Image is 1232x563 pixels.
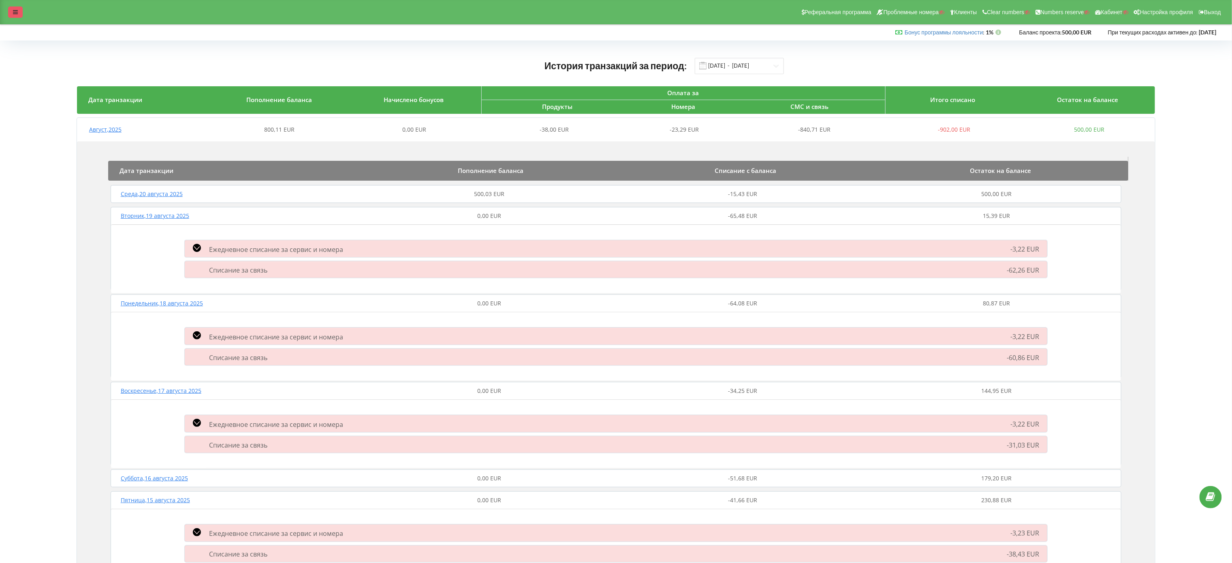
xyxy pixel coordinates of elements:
[121,474,143,482] font: Суббота
[88,96,142,104] font: Дата транзакции
[1007,441,1039,450] font: -31,03 EUR
[138,190,139,198] font: ,
[474,190,504,198] font: 500,03 EUR
[671,102,695,111] font: Номера
[728,474,758,482] font: -51,68 EUR
[542,102,572,111] font: Продукты
[209,332,343,341] font: Ежедневное списание за сервис и номера
[384,96,444,104] font: Начислено бонусов
[799,126,831,133] font: -840,71 EUR
[805,9,871,15] font: Реферальная программа
[209,245,343,254] font: Ежедневное списание за сервис и номера
[1204,9,1221,15] font: Выход
[884,9,939,15] font: Проблемные номера
[154,212,175,220] font: августа
[145,474,151,482] font: 16
[983,212,1010,220] font: 15,39 EUR
[190,299,203,307] font: 2025
[147,496,153,504] font: 15
[144,212,146,220] font: ,
[121,190,138,198] font: Среда
[143,474,145,482] font: ,
[931,96,976,104] font: Итого списано
[477,299,501,307] font: 0,00 EUR
[1101,9,1123,15] font: Кабинет
[209,266,267,275] font: Списание за связь
[146,212,152,220] font: 19
[1019,29,1062,36] font: Баланс проекта:
[1108,29,1198,36] font: При текущих расходах активен до:
[145,496,147,504] font: ,
[715,166,777,175] font: Списание с баланса
[402,126,426,133] font: 0,00 EUR
[670,126,699,133] font: -23,29 EUR
[477,496,501,504] font: 0,00 EUR
[175,474,188,482] font: 2025
[983,299,1010,307] font: 80,87 EUR
[156,387,158,395] font: ,
[155,496,175,504] font: августа
[107,126,109,133] font: ,
[1010,529,1039,538] font: -3,23 EUR
[728,496,758,504] font: -41,66 EUR
[477,212,501,220] font: 0,00 EUR
[1007,550,1039,559] font: -38,43 EUR
[209,441,267,450] font: Списание за связь
[158,387,164,395] font: 17
[728,299,758,307] font: -64,08 EUR
[987,9,1025,15] font: Clear numbers
[954,9,977,15] font: Клиенты
[1040,9,1084,15] font: Numbers reserve
[728,212,758,220] font: -65,48 EUR
[981,387,1012,395] font: 144,95 EUR
[458,166,523,175] font: Пополнение баланса
[170,190,183,198] font: 2025
[1140,9,1193,15] font: Настройка профиля
[540,126,569,133] font: -38,00 EUR
[938,126,971,133] font: -902,00 EUR
[1010,420,1039,429] font: -3,22 EUR
[121,299,158,307] font: Понедельник
[264,126,295,133] font: 800,11 EUR
[790,102,828,111] font: СМС и связь
[905,29,983,36] a: Бонус программы лояльности
[477,474,501,482] font: 0,00 EUR
[89,126,107,133] font: Август
[209,353,267,362] font: Списание за связь
[1010,332,1039,341] font: -3,22 EUR
[544,60,687,71] font: История транзакций за период:
[1007,266,1039,275] font: -62,26 EUR
[981,190,1012,198] font: 500,00 EUR
[1074,126,1104,133] font: 500,00 EUR
[166,387,187,395] font: августа
[120,166,173,175] font: Дата транзакции
[160,299,166,307] font: 18
[983,29,985,36] font: :
[728,190,758,198] font: -15,43 EUR
[209,550,267,559] font: Списание за связь
[121,387,156,395] font: Воскресенье
[986,29,994,36] font: 1%
[147,190,168,198] font: августа
[1057,96,1118,104] font: Остаток на балансе
[176,212,189,220] font: 2025
[177,496,190,504] font: 2025
[668,89,699,97] font: Оплата за
[728,387,758,395] font: -34,25 EUR
[477,387,501,395] font: 0,00 EUR
[970,166,1031,175] font: Остаток на балансе
[981,496,1012,504] font: 230,88 EUR
[139,190,146,198] font: 20
[1062,29,1092,36] font: 500,00 EUR
[121,212,144,220] font: Вторник
[1007,353,1039,362] font: -60,86 EUR
[209,420,343,429] font: Ежедневное списание за сервис и номера
[246,96,312,104] font: Пополнение баланса
[109,126,122,133] font: 2025
[1010,245,1039,254] font: -3,22 EUR
[188,387,201,395] font: 2025
[209,529,343,538] font: Ежедневное списание за сервис и номера
[1199,29,1217,36] font: [DATE]
[158,299,160,307] font: ,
